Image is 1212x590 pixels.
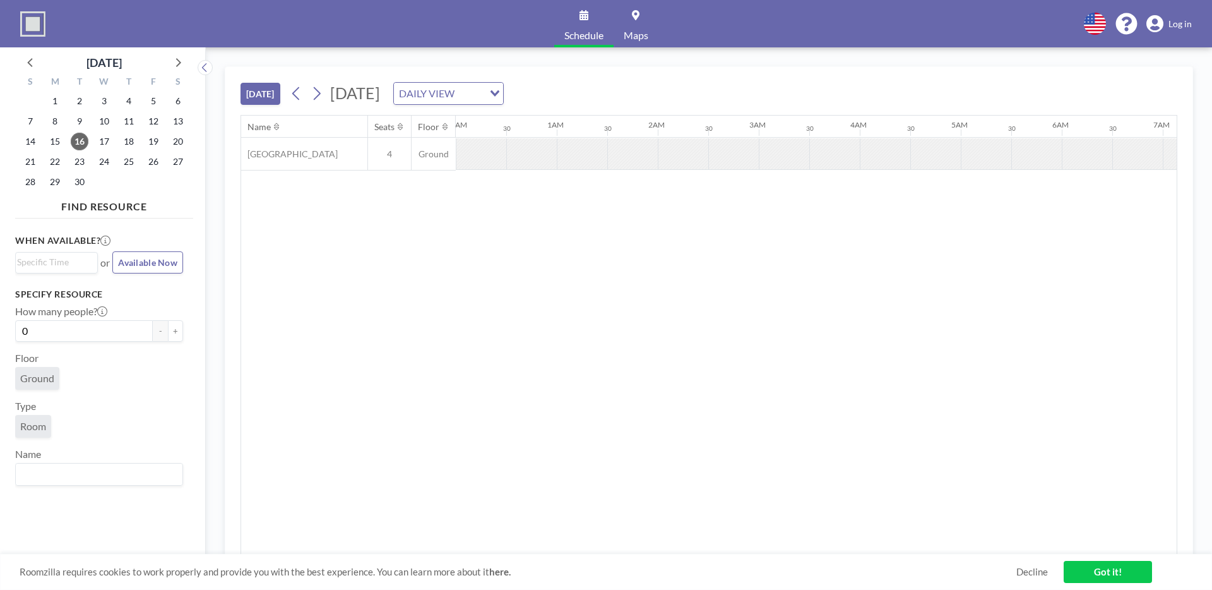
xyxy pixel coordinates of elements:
div: W [92,75,117,91]
div: M [43,75,68,91]
span: Tuesday, September 16, 2025 [71,133,88,150]
span: Monday, September 15, 2025 [46,133,64,150]
span: Sunday, September 21, 2025 [21,153,39,171]
label: Name [15,448,41,461]
label: Type [15,400,36,412]
span: Wednesday, September 24, 2025 [95,153,113,171]
input: Search for option [458,85,482,102]
div: T [116,75,141,91]
div: Seats [374,121,395,133]
div: F [141,75,165,91]
div: 7AM [1153,120,1170,129]
span: Saturday, September 6, 2025 [169,92,187,110]
span: Sunday, September 7, 2025 [21,112,39,130]
div: 4AM [850,120,867,129]
span: Friday, September 5, 2025 [145,92,162,110]
span: Ground [20,372,54,385]
span: Tuesday, September 2, 2025 [71,92,88,110]
span: 4 [368,148,411,160]
div: Floor [418,121,439,133]
div: Search for option [16,464,182,485]
a: here. [489,566,511,577]
span: Maps [624,30,648,40]
div: 30 [503,124,511,133]
span: Roomzilla requires cookies to work properly and provide you with the best experience. You can lea... [20,566,1016,578]
button: + [168,320,183,342]
label: How many people? [15,305,107,318]
span: Friday, September 19, 2025 [145,133,162,150]
div: 3AM [749,120,766,129]
span: Log in [1168,18,1192,30]
span: Tuesday, September 9, 2025 [71,112,88,130]
span: Wednesday, September 3, 2025 [95,92,113,110]
div: Search for option [394,83,503,104]
span: Sunday, September 14, 2025 [21,133,39,150]
div: 6AM [1052,120,1069,129]
span: Thursday, September 11, 2025 [120,112,138,130]
span: [DATE] [330,83,380,102]
div: S [165,75,190,91]
a: Got it! [1064,561,1152,583]
div: T [68,75,92,91]
span: Ground [412,148,456,160]
span: Wednesday, September 10, 2025 [95,112,113,130]
span: Sunday, September 28, 2025 [21,173,39,191]
div: 5AM [951,120,968,129]
div: 30 [604,124,612,133]
button: - [153,320,168,342]
a: Log in [1146,15,1192,33]
button: [DATE] [241,83,280,105]
span: Monday, September 29, 2025 [46,173,64,191]
input: Search for option [17,255,90,269]
span: Room [20,420,46,433]
div: 30 [705,124,713,133]
div: S [18,75,43,91]
input: Search for option [17,466,175,483]
span: Saturday, September 13, 2025 [169,112,187,130]
span: Thursday, September 4, 2025 [120,92,138,110]
h3: Specify resource [15,289,183,300]
span: Friday, September 26, 2025 [145,153,162,171]
span: Available Now [118,257,177,268]
span: Friday, September 12, 2025 [145,112,162,130]
span: Wednesday, September 17, 2025 [95,133,113,150]
h4: FIND RESOURCE [15,195,193,213]
div: 30 [806,124,814,133]
div: [DATE] [86,54,122,71]
span: or [100,256,110,269]
div: 30 [907,124,915,133]
div: Search for option [16,253,97,272]
a: Decline [1016,566,1048,578]
button: Available Now [112,251,183,274]
span: Tuesday, September 30, 2025 [71,173,88,191]
span: Monday, September 22, 2025 [46,153,64,171]
span: DAILY VIEW [396,85,457,102]
label: Floor [15,352,39,364]
div: Name [247,121,271,133]
span: Saturday, September 20, 2025 [169,133,187,150]
div: 30 [1109,124,1117,133]
div: 2AM [648,120,665,129]
span: Monday, September 1, 2025 [46,92,64,110]
span: Thursday, September 25, 2025 [120,153,138,171]
span: Schedule [564,30,603,40]
span: [GEOGRAPHIC_DATA] [241,148,338,160]
span: Saturday, September 27, 2025 [169,153,187,171]
div: 12AM [446,120,467,129]
img: organization-logo [20,11,45,37]
span: Monday, September 8, 2025 [46,112,64,130]
div: 1AM [547,120,564,129]
span: Tuesday, September 23, 2025 [71,153,88,171]
div: 30 [1008,124,1016,133]
span: Thursday, September 18, 2025 [120,133,138,150]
